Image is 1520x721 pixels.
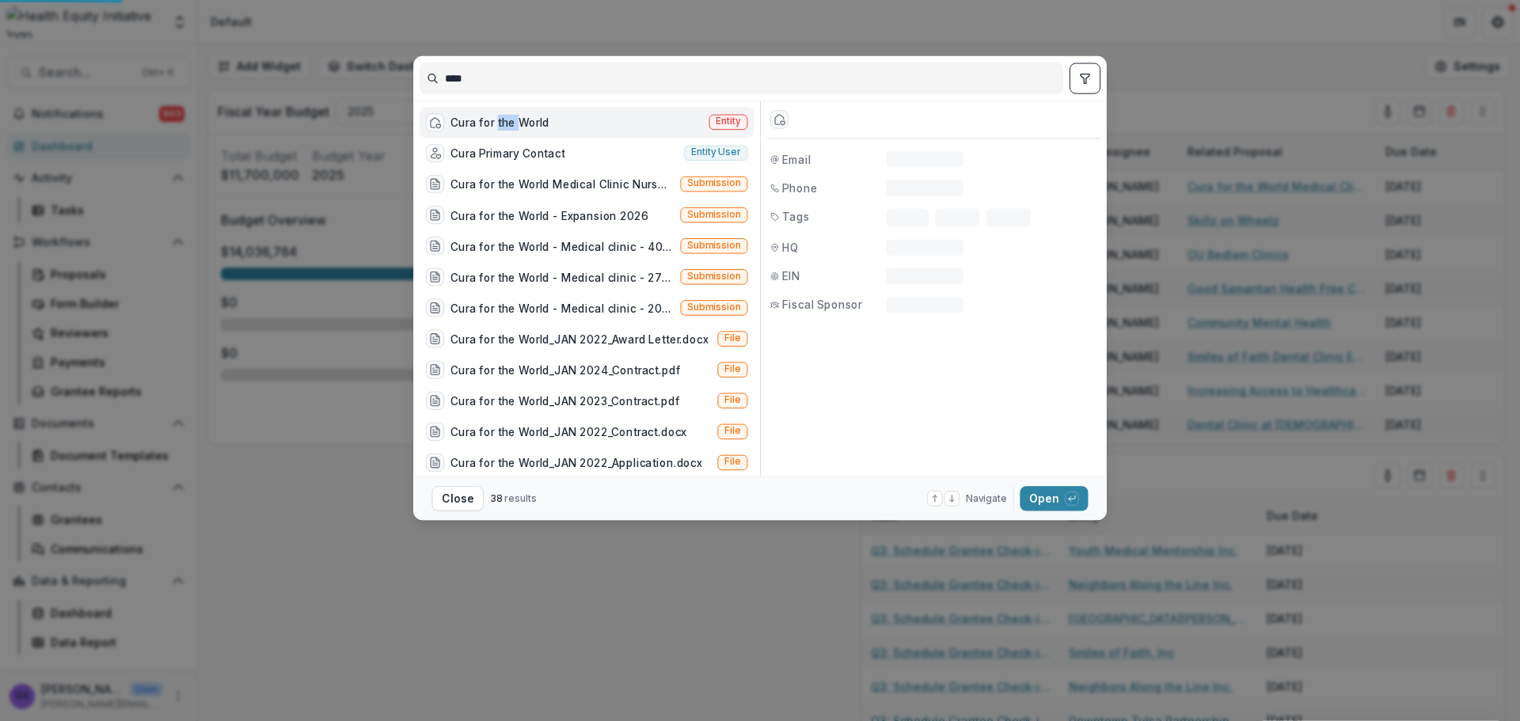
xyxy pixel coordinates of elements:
span: Email [782,151,811,168]
div: Cura for the World [450,115,549,131]
span: File [724,457,741,468]
div: Cura for the World_JAN 2022_Contract.docx [450,424,686,441]
span: File [724,426,741,437]
button: toggle filters [1070,63,1100,94]
span: HQ [782,239,799,256]
span: Fiscal Sponsor [782,297,862,313]
span: EIN [782,268,800,285]
span: Entity [716,116,740,127]
span: Submission [687,210,740,221]
div: Cura for the World - Expansion 2026 [450,207,648,224]
div: Cura for the World Medical Clinic Nurse and Provider [450,176,674,193]
span: results [504,492,536,504]
button: Close [432,486,484,510]
span: File [724,395,741,406]
span: Phone [782,180,817,196]
span: File [724,364,741,375]
div: Cura for the World_JAN 2023_Contract.pdf [450,393,679,409]
span: Navigate [966,491,1007,506]
span: Submission [687,241,740,252]
span: Entity user [691,147,741,158]
div: Cura for the World - Medical clinic - 40000 - [DATE] [450,238,674,255]
span: Tags [782,208,809,225]
span: File [724,333,741,344]
div: Cura for the World - Medical clinic - 20000 - [DATE] [450,300,674,317]
div: Cura for the World_JAN 2022_Award Letter.docx [450,331,708,347]
span: Submission [687,178,740,189]
button: Open [1020,486,1088,510]
div: Cura for the World_JAN 2022_Application.docx [450,455,702,472]
span: 38 [490,492,503,504]
div: Cura for the World - Medical clinic - 27500 - [DATE] [450,269,674,286]
div: Cura Primary Contact [450,146,565,162]
div: Cura for the World_JAN 2024_Contract.pdf [450,362,680,378]
span: Submission [687,271,740,283]
span: Submission [687,302,740,313]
